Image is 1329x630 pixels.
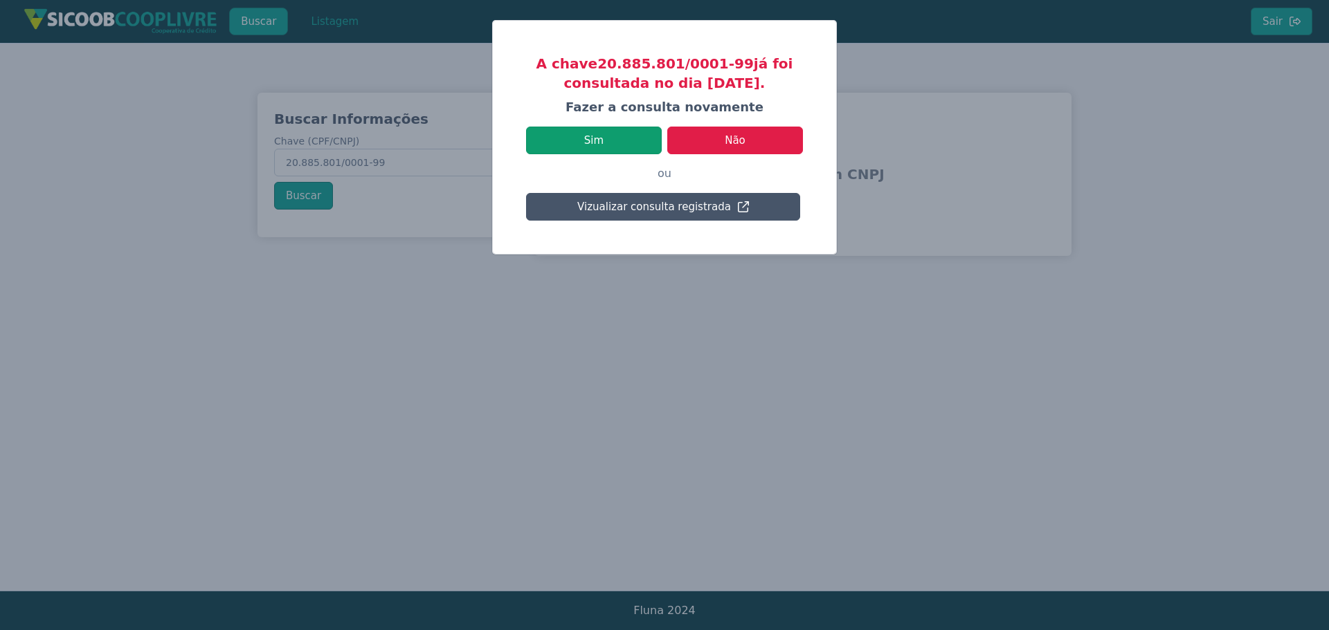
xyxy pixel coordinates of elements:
[526,54,803,93] h3: A chave 20.885.801/0001-99 já foi consultada no dia [DATE].
[526,154,803,193] p: ou
[667,127,803,154] button: Não
[526,127,662,154] button: Sim
[526,193,800,221] button: Vizualizar consulta registrada
[526,98,803,115] h4: Fazer a consulta novamente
